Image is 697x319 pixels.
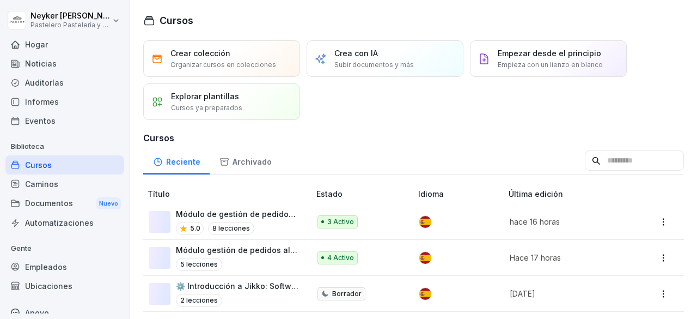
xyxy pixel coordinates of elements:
font: 8 lecciones [212,224,250,232]
font: Explorar plantillas [171,92,239,101]
font: Hogar [25,40,48,49]
font: Módulo de gestión de pedidos administrador [176,209,348,219]
font: Automatizaciones [25,218,94,227]
font: Crea con IA [334,49,378,58]
font: Cursos ya preparados [171,104,242,112]
font: Informes [25,97,59,106]
font: Última edición [509,189,563,198]
font: Reciente [166,157,200,166]
font: Título [148,189,170,198]
font: Caminos [25,179,58,189]
font: Documentos [25,198,73,208]
font: 5.0 [190,224,200,232]
font: Archivado [233,157,272,166]
font: Neyker [30,11,58,20]
font: Cursos [143,133,174,143]
font: 3 [327,218,332,226]
font: Apoyo [25,308,49,317]
font: [PERSON_NAME] [60,11,122,20]
font: Crear colección [170,49,230,58]
font: 4 [327,254,332,262]
font: Biblioteca [11,142,44,151]
img: es.svg [419,216,431,228]
a: Cursos [5,155,124,174]
font: Noticias [25,59,57,68]
font: hace 16 horas [510,217,560,226]
font: Activo [333,218,354,226]
font: Nuevo [99,200,118,207]
font: Cursos [25,160,52,170]
a: Caminos [5,174,124,194]
font: Subir documentos y más [334,61,414,69]
font: Auditorías [25,78,64,87]
font: Borrador [332,290,362,298]
font: 5 lecciones [180,260,218,268]
img: es.svg [419,288,431,300]
font: Empezar desde el principio [498,49,601,58]
a: Empleados [5,257,124,276]
a: Archivado [210,147,281,174]
a: Noticias [5,54,124,73]
a: Automatizaciones [5,213,124,232]
font: ⚙️ Introducción a Jikko: Software MES para Producción [176,281,387,291]
font: Pastelero Pastelería y Cocina gourmet [30,21,154,29]
font: Hace 17 horas [510,253,561,262]
font: Ubicaciones [25,281,72,291]
a: Hogar [5,35,124,54]
font: Idioma [418,189,444,198]
a: Informes [5,92,124,111]
img: es.svg [419,252,431,264]
font: Gente [11,244,32,252]
font: Eventos [25,116,56,125]
font: Activo [333,254,354,262]
font: Módulo gestión de pedidos alistador [176,245,317,255]
font: [DATE] [510,289,535,298]
font: Empieza con un lienzo en blanco [498,61,603,69]
font: Empleados [25,262,67,272]
font: Organizar cursos en colecciones [170,61,276,69]
font: 2 lecciones [180,296,218,304]
a: Ubicaciones [5,276,124,296]
a: Auditorías [5,73,124,92]
a: Eventos [5,111,124,130]
font: Cursos [160,15,193,26]
a: Reciente [143,147,210,174]
font: Estado [316,189,343,198]
a: DocumentosNuevo [5,194,124,214]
